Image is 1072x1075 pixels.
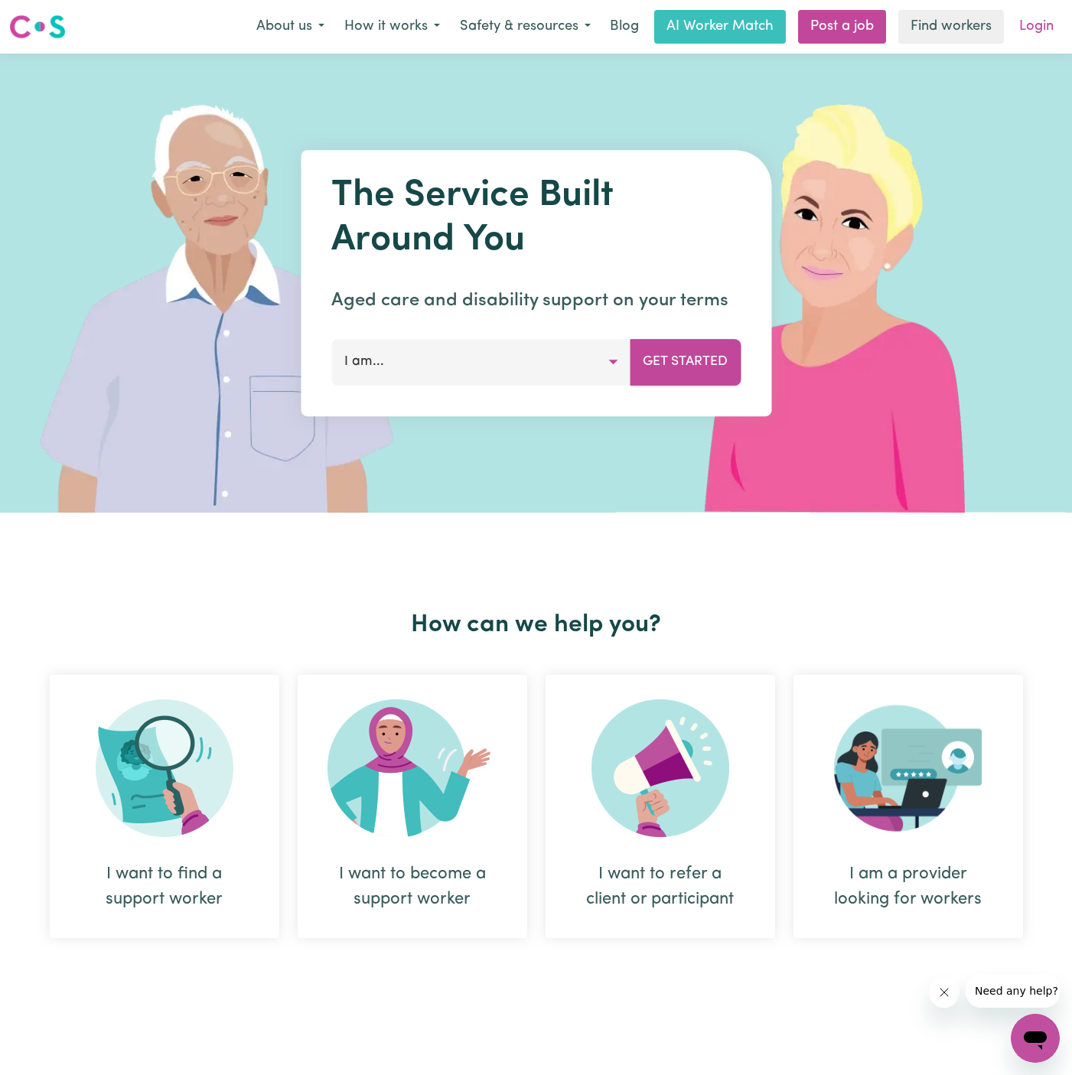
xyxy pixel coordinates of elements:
[86,862,243,912] div: I want to find a support worker
[331,339,630,385] button: I am...
[654,10,786,44] a: AI Worker Match
[601,10,648,44] a: Blog
[1011,1014,1060,1063] iframe: Button to launch messaging window
[96,699,233,837] img: Search
[331,174,741,262] h1: The Service Built Around You
[1010,10,1063,44] a: Login
[798,10,886,44] a: Post a job
[834,699,982,837] img: Provider
[966,974,1060,1008] iframe: Message from company
[591,699,729,837] img: Refer
[246,11,334,43] button: About us
[546,675,775,938] div: I want to refer a client or participant
[450,11,601,43] button: Safety & resources
[298,675,527,938] div: I want to become a support worker
[630,339,741,385] button: Get Started
[898,10,1004,44] a: Find workers
[41,611,1032,640] h2: How can we help you?
[50,675,279,938] div: I want to find a support worker
[929,977,960,1008] iframe: Close message
[327,699,497,837] img: Become Worker
[9,9,66,44] a: Careseekers logo
[334,11,450,43] button: How it works
[9,13,66,41] img: Careseekers logo
[793,675,1023,938] div: I am a provider looking for workers
[582,862,738,912] div: I want to refer a client or participant
[830,862,986,912] div: I am a provider looking for workers
[334,862,490,912] div: I want to become a support worker
[331,287,741,314] p: Aged care and disability support on your terms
